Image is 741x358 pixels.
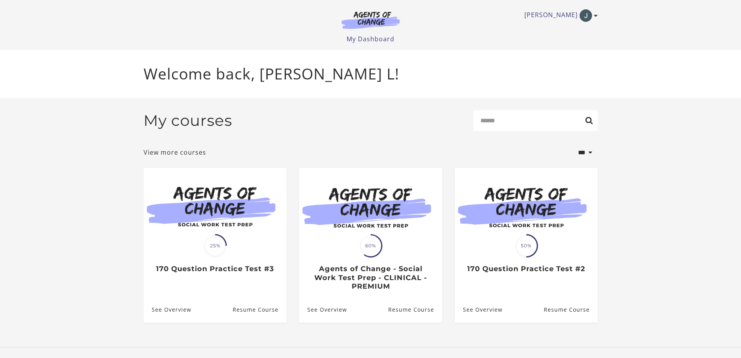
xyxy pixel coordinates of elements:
[144,111,232,130] h2: My courses
[205,235,226,256] span: 25%
[516,235,537,256] span: 50%
[232,297,286,322] a: 170 Question Practice Test #3: Resume Course
[360,235,381,256] span: 60%
[144,62,598,85] p: Welcome back, [PERSON_NAME] L!
[152,265,278,273] h3: 170 Question Practice Test #3
[333,11,408,29] img: Agents of Change Logo
[543,297,597,322] a: 170 Question Practice Test #2: Resume Course
[307,265,434,291] h3: Agents of Change - Social Work Test Prep - CLINICAL - PREMIUM
[144,297,191,322] a: 170 Question Practice Test #3: See Overview
[388,297,442,322] a: Agents of Change - Social Work Test Prep - CLINICAL - PREMIUM: Resume Course
[347,35,394,43] a: My Dashboard
[524,9,594,22] a: Toggle menu
[144,148,206,157] a: View more courses
[463,265,589,273] h3: 170 Question Practice Test #2
[299,297,347,322] a: Agents of Change - Social Work Test Prep - CLINICAL - PREMIUM: See Overview
[455,297,503,322] a: 170 Question Practice Test #2: See Overview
